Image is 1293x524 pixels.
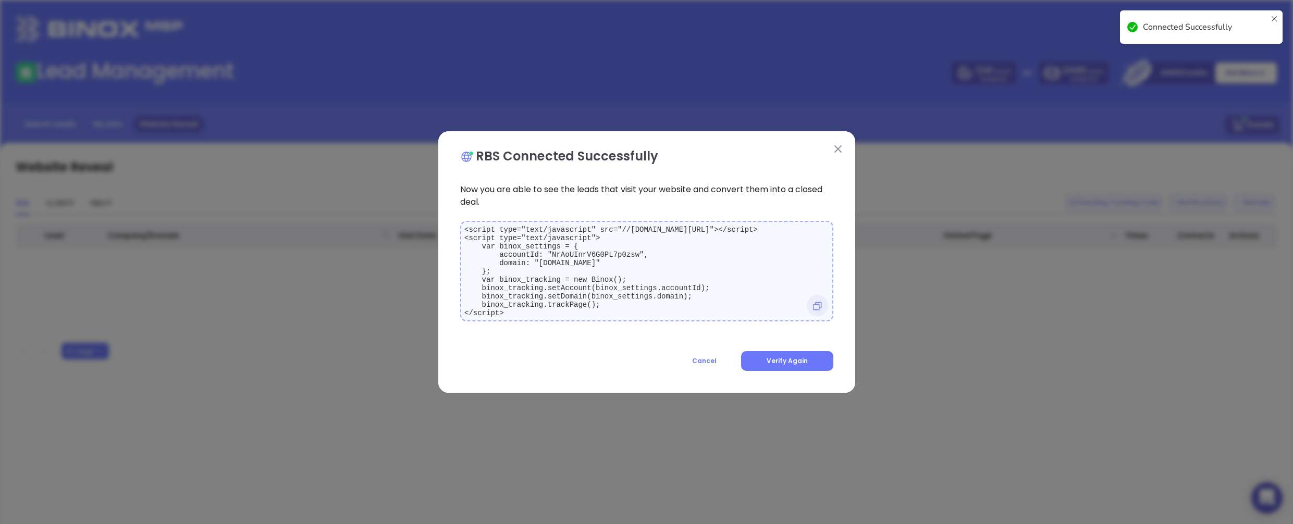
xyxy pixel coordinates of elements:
[1143,21,1267,33] div: Connected Successfully
[692,356,717,365] span: Cancel
[464,226,758,317] code: <script type="text/javascript" src="//[DOMAIN_NAME][URL]"></script> <script type="text/javascript...
[460,147,659,166] p: RBS Connected Successfully
[834,145,842,153] img: close modal
[741,351,833,371] button: Verify Again
[767,356,808,365] span: Verify Again
[673,351,736,371] button: Cancel
[460,171,833,221] p: Now you are able to see the leads that visit your website and convert them into a closed deal.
